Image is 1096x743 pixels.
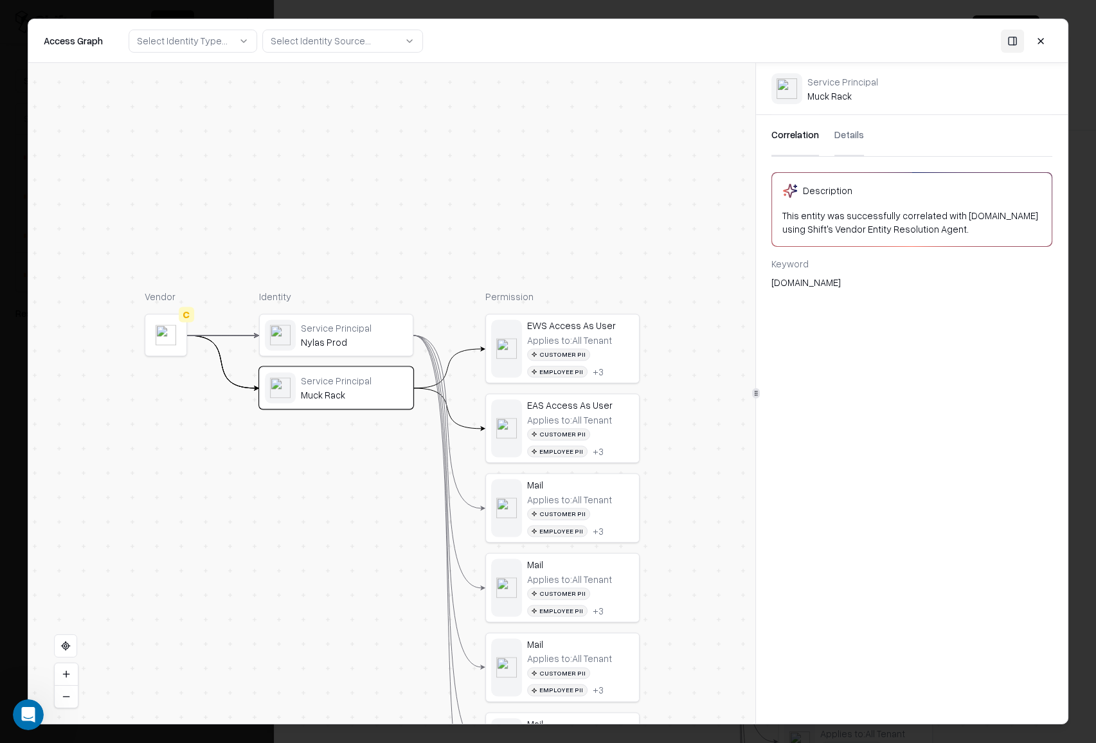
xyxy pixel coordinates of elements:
div: Employee PII [527,525,588,537]
div: Employee PII [527,605,588,617]
div: Keyword [771,257,1052,271]
div: + 3 [593,525,604,537]
div: Nylas Prod [301,337,408,348]
div: Applies to: All Tenant [527,414,612,425]
div: + 3 [593,685,604,696]
div: Access Graph [44,34,103,48]
div: Select Identity Type... [137,34,228,48]
div: Service Principal [301,375,408,386]
div: Select Identity Source... [271,34,371,48]
div: EWS Access As User [527,320,634,332]
button: +3 [593,445,604,457]
button: Select Identity Type... [129,29,257,52]
div: Vendor [145,290,187,303]
button: +3 [593,685,604,696]
div: Mail [527,638,634,650]
button: Details [834,115,864,156]
div: + 3 [593,445,604,457]
button: +3 [593,525,604,537]
div: Customer PII [527,349,590,361]
div: Employee PII [527,366,588,378]
div: Customer PII [527,508,590,520]
div: Muck Rack [807,75,878,102]
button: Select Identity Source... [262,29,423,52]
div: EAS Access As User [527,400,634,411]
div: Description [803,184,852,197]
div: Applies to: All Tenant [527,494,612,505]
div: [DOMAIN_NAME] [771,276,1052,289]
div: Mail [527,718,634,730]
div: Service Principal [301,322,408,334]
button: +3 [593,366,604,377]
div: Mail [527,559,634,570]
div: C [179,307,194,323]
button: +3 [593,605,604,616]
div: + 3 [593,605,604,616]
div: Applies to: All Tenant [527,573,612,585]
div: Applies to: All Tenant [527,334,612,346]
div: Mail [527,479,634,490]
div: Employee PII [527,445,588,458]
iframe: Intercom live chat [13,699,44,730]
img: entra [777,78,797,99]
div: This entity was successfully correlated with [DOMAIN_NAME] using Shift's Vendor Entity Resolution... [782,209,1041,236]
div: Service Principal [807,75,878,87]
div: Employee PII [527,685,588,697]
div: Customer PII [527,667,590,679]
div: Applies to: All Tenant [527,653,612,665]
div: Permission [485,290,640,303]
button: Correlation [771,115,819,156]
div: + 3 [593,366,604,377]
div: Identity [259,290,413,303]
div: Customer PII [527,587,590,600]
div: Customer PII [527,428,590,440]
div: Muck Rack [301,389,408,401]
